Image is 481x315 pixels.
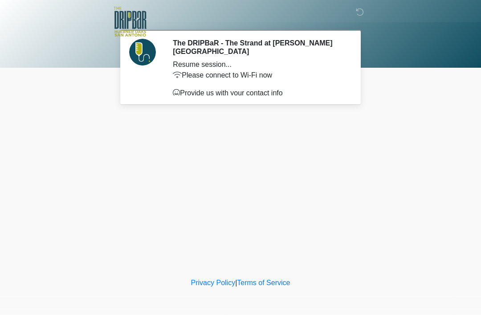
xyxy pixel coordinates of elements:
a: | [235,279,237,286]
a: Terms of Service [237,279,290,286]
img: Agent Avatar [129,39,156,65]
img: The DRIPBaR - The Strand at Huebner Oaks Logo [114,7,147,37]
p: Provide us with your contact info [173,88,345,98]
a: Privacy Policy [191,279,236,286]
h2: The DRIPBaR - The Strand at [PERSON_NAME][GEOGRAPHIC_DATA] [173,39,345,56]
p: Please connect to Wi-Fi now [173,70,345,81]
div: Resume session... [173,59,345,70]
